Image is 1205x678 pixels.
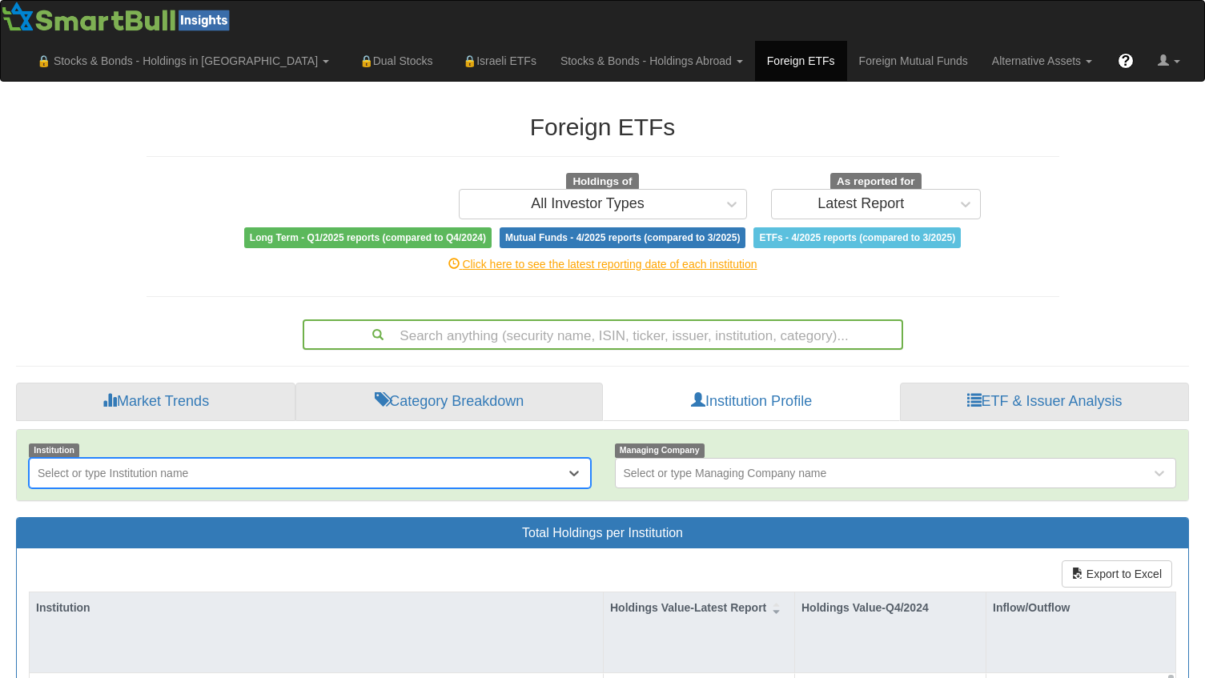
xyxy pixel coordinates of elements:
[135,256,1071,272] div: Click here to see the latest reporting date of each institution
[30,592,603,623] div: Institution
[1,1,236,33] img: Smartbull
[25,41,341,81] a: 🔒 Stocks & Bonds - Holdings in [GEOGRAPHIC_DATA]
[29,526,1176,540] h3: Total Holdings per Institution
[755,41,847,81] a: Foreign ETFs
[295,383,603,421] a: Category Breakdown
[38,465,188,481] div: Select or type Institution name
[29,443,79,457] span: Institution
[244,227,492,248] span: Long Term - Q1/2025 reports (compared to Q4/2024)
[817,196,904,212] div: Latest Report
[795,592,986,623] div: Holdings Value-Q4/2024
[615,443,705,457] span: Managing Company
[830,173,922,191] span: As reported for
[847,41,980,81] a: Foreign Mutual Funds
[444,41,548,81] a: 🔒Israeli ETFs
[604,592,794,623] div: Holdings Value-Latest Report
[548,41,755,81] a: Stocks & Bonds - Holdings Abroad
[986,592,1175,623] div: Inflow/Outflow
[147,114,1059,140] h2: Foreign ETFs
[1106,41,1146,81] a: ?
[341,41,444,81] a: 🔒Dual Stocks
[304,321,902,348] div: Search anything (security name, ISIN, ticker, issuer, institution, category)...
[1122,53,1131,69] span: ?
[531,196,645,212] div: All Investor Types
[500,227,745,248] span: Mutual Funds - 4/2025 reports (compared to 3/2025)
[900,383,1189,421] a: ETF & Issuer Analysis
[1062,560,1172,588] button: Export to Excel
[624,465,827,481] div: Select or type Managing Company name
[16,383,295,421] a: Market Trends
[980,41,1104,81] a: Alternative Assets
[566,173,638,191] span: Holdings of
[753,227,961,248] span: ETFs - 4/2025 reports (compared to 3/2025)
[603,383,900,421] a: Institution Profile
